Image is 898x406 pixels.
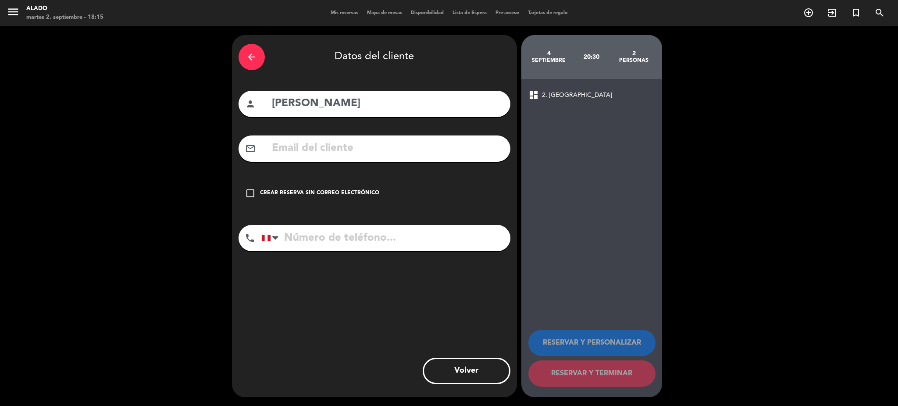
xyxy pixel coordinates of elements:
span: Lista de Espera [448,11,491,15]
div: martes 2. septiembre - 18:15 [26,13,103,22]
button: Volver [423,358,510,384]
div: 4 [528,50,570,57]
i: search [874,7,885,18]
i: add_circle_outline [803,7,814,18]
button: RESERVAR Y TERMINAR [528,360,656,387]
span: Mapa de mesas [363,11,406,15]
i: exit_to_app [827,7,837,18]
span: Pre-acceso [491,11,524,15]
i: phone [245,233,255,243]
span: Tarjetas de regalo [524,11,572,15]
div: personas [613,57,655,64]
i: arrow_back [246,52,257,62]
span: Disponibilidad [406,11,448,15]
i: check_box_outline_blank [245,188,256,199]
input: Email del cliente [271,139,504,157]
div: septiembre [528,57,570,64]
input: Nombre del cliente [271,95,504,113]
button: RESERVAR Y PERSONALIZAR [528,330,656,356]
button: menu [7,5,20,21]
span: dashboard [528,90,539,100]
i: turned_in_not [851,7,861,18]
span: 2. [GEOGRAPHIC_DATA] [542,90,612,100]
div: Datos del cliente [239,42,510,72]
span: Mis reservas [326,11,363,15]
i: menu [7,5,20,18]
i: person [245,99,256,109]
div: Alado [26,4,103,13]
div: 2 [613,50,655,57]
div: 20:30 [570,42,613,72]
input: Número de teléfono... [261,225,510,251]
div: Crear reserva sin correo electrónico [260,189,379,198]
div: Peru (Perú): +51 [262,225,282,251]
i: mail_outline [245,143,256,154]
